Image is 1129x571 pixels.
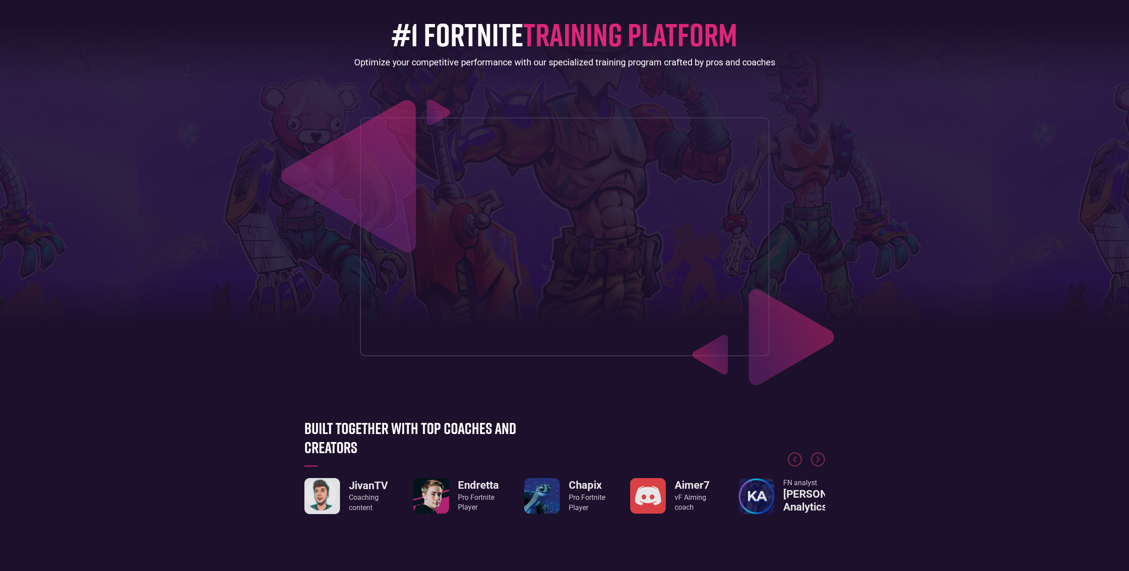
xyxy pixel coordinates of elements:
[523,15,737,53] span: TRAINING PLATFORM
[413,478,499,514] div: 1 / 8
[392,16,737,52] h1: #1 FORTNITE
[675,479,716,492] h3: Aimer7
[304,478,391,514] a: JivanTVCoaching content
[783,488,866,514] h3: [PERSON_NAME] Analytics
[630,478,716,514] div: 3 / 8
[349,493,391,513] div: Coaching content
[675,493,716,513] div: vF Aiming coach
[739,478,825,515] div: 4 / 8
[304,478,391,514] div: 8 / 8
[569,493,605,513] div: Pro Fortnite Player
[458,493,499,513] div: Pro Fortnite Player
[368,125,762,348] iframe: Increase your placement in 14 days (Novos.gg)
[458,479,499,492] h3: Endretta
[739,478,825,515] a: FN analyst[PERSON_NAME] Analytics
[811,452,825,466] div: Next slide
[349,479,391,492] h3: JivanTV
[354,56,775,68] div: Optimize your competitive performance with our specialized training program crafted by pros and c...
[630,478,716,514] a: Aimer7vF Aiming coach
[522,478,608,514] div: 2 / 8
[783,478,866,488] div: FN analyst
[788,452,802,474] div: Previous slide
[811,452,825,474] div: Next slide
[413,478,499,514] a: EndrettaPro FortnitePlayer
[524,478,605,514] a: ChapixPro FortnitePlayer
[569,479,605,492] h3: Chapix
